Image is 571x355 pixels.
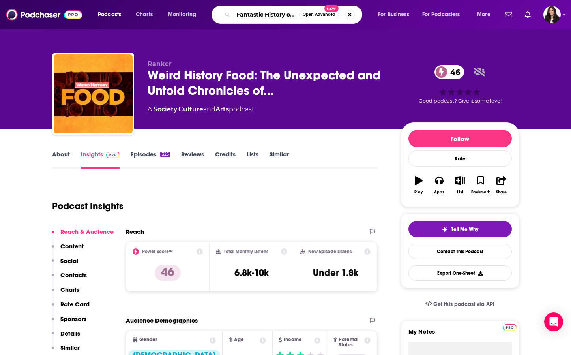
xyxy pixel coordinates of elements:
div: 46Good podcast? Give it some love! [401,60,519,109]
a: About [52,150,70,169]
img: User Profile [543,6,561,23]
a: Episodes325 [131,150,170,169]
img: Weird History Food: The Unexpected and Untold Chronicles of Food [54,54,133,133]
a: Reviews [181,150,204,169]
span: Podcasts [98,9,121,20]
a: Culture [178,105,203,113]
p: Details [60,330,80,337]
span: and [203,105,215,113]
button: Follow [408,130,512,147]
div: A podcast [148,105,254,114]
p: 46 [155,265,181,281]
span: Get this podcast via API [433,301,494,308]
a: Similar [270,150,289,169]
span: Charts [136,9,153,20]
a: Society [154,105,177,113]
p: Rate Card [60,301,90,308]
h2: Total Monthly Listens [224,249,268,254]
div: 325 [160,152,170,157]
img: Podchaser Pro [503,324,517,331]
div: Share [496,190,507,195]
p: Reach & Audience [60,228,114,235]
div: Play [414,190,423,195]
button: open menu [92,8,131,21]
a: Credits [215,150,236,169]
button: Open AdvancedNew [299,10,339,19]
a: InsightsPodchaser Pro [81,150,120,169]
span: Logged in as RebeccaShapiro [543,6,561,23]
div: Open Intercom Messenger [544,312,563,331]
button: open menu [163,8,206,21]
input: Search podcasts, credits, & more... [233,8,299,21]
button: tell me why sparkleTell Me Why [408,221,512,237]
a: Arts [215,105,229,113]
img: tell me why sparkle [442,226,448,233]
div: Search podcasts, credits, & more... [219,6,370,24]
button: Contacts [52,271,87,286]
a: Get this podcast via API [419,295,501,314]
span: Parental Status [339,337,363,347]
button: open menu [417,8,472,21]
span: For Business [378,9,409,20]
span: New [324,5,339,12]
span: For Podcasters [422,9,460,20]
button: Share [491,171,511,199]
span: 46 [442,65,464,79]
p: Contacts [60,271,87,279]
a: Charts [131,8,157,21]
a: Show notifications dropdown [502,8,515,21]
button: open menu [472,8,500,21]
button: Charts [52,286,79,301]
span: Tell Me Why [451,226,478,233]
button: Sponsors [52,315,86,330]
label: My Notes [408,328,512,342]
a: 46 [434,65,464,79]
button: Play [408,171,429,199]
h3: 6.8k-10k [234,267,269,279]
span: , [177,105,178,113]
a: Contact This Podcast [408,244,512,259]
button: Content [52,242,84,257]
a: Lists [247,150,258,169]
img: Podchaser - Follow, Share and Rate Podcasts [6,7,82,22]
button: Rate Card [52,301,90,315]
button: Apps [429,171,449,199]
span: Ranker [148,60,172,68]
span: Good podcast? Give it some love! [419,98,502,104]
h2: Reach [126,228,144,235]
div: Apps [434,190,444,195]
a: Pro website [503,323,517,331]
span: Open Advanced [303,13,335,17]
span: More [477,9,490,20]
button: Export One-Sheet [408,265,512,281]
span: Income [284,337,302,342]
button: Bookmark [470,171,491,199]
button: List [449,171,470,199]
a: Show notifications dropdown [522,8,534,21]
h1: Podcast Insights [52,200,124,212]
p: Sponsors [60,315,86,323]
p: Charts [60,286,79,293]
span: Age [234,337,244,342]
p: Similar [60,344,80,351]
p: Social [60,257,78,265]
h3: Under 1.8k [313,267,358,279]
div: Bookmark [471,190,490,195]
span: Gender [139,337,157,342]
div: List [457,190,463,195]
button: Social [52,257,78,272]
button: open menu [373,8,419,21]
h2: New Episode Listens [308,249,352,254]
img: Podchaser Pro [106,152,120,158]
button: Details [52,330,80,344]
h2: Audience Demographics [126,317,198,324]
div: Rate [408,150,512,167]
span: Monitoring [168,9,196,20]
button: Reach & Audience [52,228,114,242]
button: Show profile menu [543,6,561,23]
h2: Power Score™ [142,249,173,254]
p: Content [60,242,84,250]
